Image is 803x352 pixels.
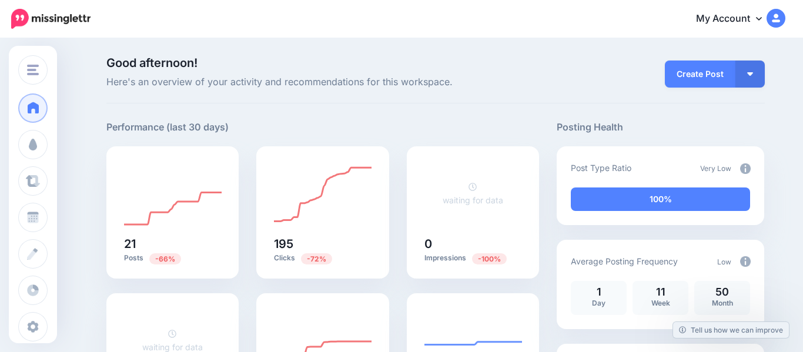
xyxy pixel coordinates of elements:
[712,299,733,307] span: Month
[747,72,753,76] img: arrow-down-white.png
[717,257,731,266] span: Low
[740,163,751,174] img: info-circle-grey.png
[11,9,91,29] img: Missinglettr
[592,299,605,307] span: Day
[424,238,522,250] h5: 0
[571,254,678,268] p: Average Posting Frequency
[124,253,222,264] p: Posts
[673,322,789,338] a: Tell us how we can improve
[106,56,198,70] span: Good afternoon!
[684,5,785,33] a: My Account
[106,120,229,135] h5: Performance (last 30 days)
[700,287,744,297] p: 50
[700,164,731,173] span: Very Low
[665,61,735,88] a: Create Post
[274,253,372,264] p: Clicks
[571,187,750,211] div: 100% of your posts in the last 30 days have been from Drip Campaigns
[106,75,540,90] span: Here's an overview of your activity and recommendations for this workspace.
[651,299,670,307] span: Week
[124,238,222,250] h5: 21
[424,253,522,264] p: Impressions
[443,182,503,205] a: waiting for data
[577,287,621,297] p: 1
[571,161,631,175] p: Post Type Ratio
[149,253,181,264] span: Previous period: 62
[557,120,764,135] h5: Posting Health
[301,253,332,264] span: Previous period: 699
[274,238,372,250] h5: 195
[142,328,203,352] a: waiting for data
[740,256,751,267] img: info-circle-grey.png
[472,253,507,264] span: Previous period: 36K
[638,287,682,297] p: 11
[27,65,39,75] img: menu.png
